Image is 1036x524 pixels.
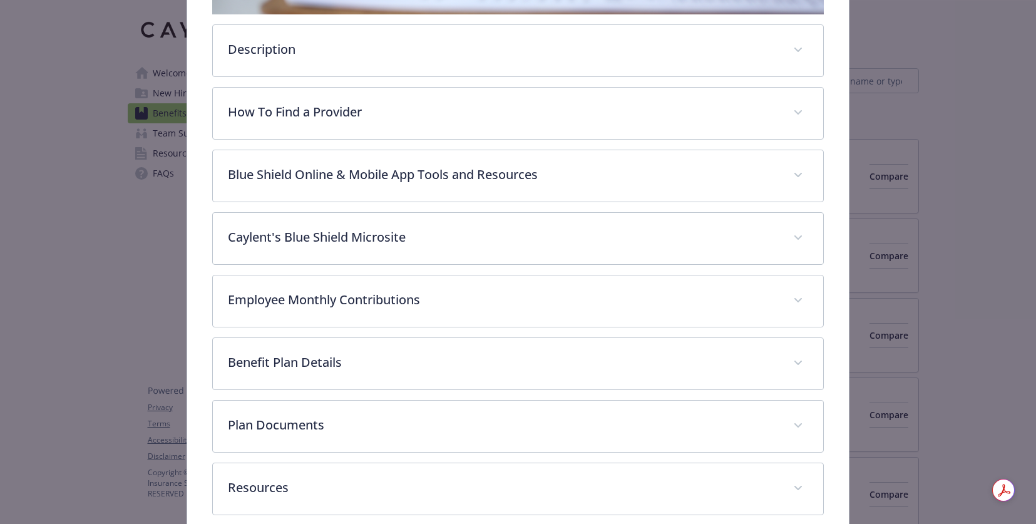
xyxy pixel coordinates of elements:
p: Resources [228,478,778,497]
div: Description [213,25,823,76]
p: How To Find a Provider [228,103,778,121]
div: Blue Shield Online & Mobile App Tools and Resources [213,150,823,202]
p: Benefit Plan Details [228,353,778,372]
p: Description [228,40,778,59]
p: Plan Documents [228,416,778,434]
p: Employee Monthly Contributions [228,290,778,309]
div: How To Find a Provider [213,88,823,139]
div: Benefit Plan Details [213,338,823,389]
div: Employee Monthly Contributions [213,275,823,327]
div: Caylent's Blue Shield Microsite [213,213,823,264]
div: Resources [213,463,823,515]
p: Caylent's Blue Shield Microsite [228,228,778,247]
p: Blue Shield Online & Mobile App Tools and Resources [228,165,778,184]
div: Plan Documents [213,401,823,452]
